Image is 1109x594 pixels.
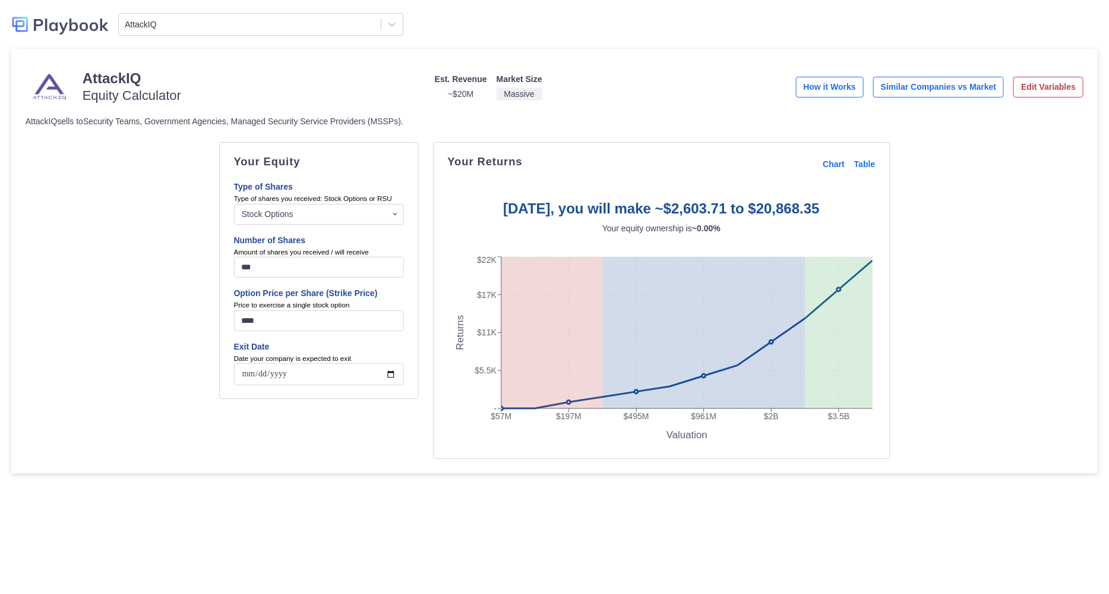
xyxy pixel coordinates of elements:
h4: [DATE], you will make ~$2,603.71 to $20,868.35 [448,200,876,218]
small: Price to exercise a single stock option [234,300,404,310]
tspan: $3.5B [827,411,849,421]
p: Your Returns [448,157,523,166]
p: AttackIQ sells to Security Teams, Government Agencies, Managed Security Service Providers (MSSPs) . [26,115,1084,128]
img: company image [26,63,73,111]
p: ~ $20M [435,88,487,100]
tspan: $495M [623,411,649,421]
strong: ~ 0.00% [692,224,721,233]
p: Exit Date [234,341,404,353]
tspan: $2B [764,411,779,421]
tspan: $22K [477,255,497,265]
tspan: Valuation [666,429,707,441]
tspan: $57M [491,411,511,421]
button: Edit Variables [1013,77,1083,98]
p: Est. Revenue [435,73,487,86]
p: Your equity ownership is [448,222,876,235]
p: Number of Shares [234,234,404,247]
img: logo-colored [12,12,109,37]
p: Market Size [497,73,542,86]
small: Date your company is expected to exit [234,353,404,364]
p: Massive [497,88,542,100]
h4: AttackIQ [83,70,141,87]
tspan: $17K [477,290,497,300]
a: Table [854,158,876,171]
p: Your Equity [234,157,404,166]
button: How it Works [796,77,864,98]
h5: Equity Calculator [83,87,181,104]
tspan: $11K [477,328,497,337]
p: Option Price per Share (Strike Price) [234,287,404,300]
button: Similar Companies vs Market [873,77,1004,98]
tspan: - [494,404,497,413]
a: Chart [823,158,845,171]
p: Type of Shares [234,181,404,193]
tspan: Returns [454,315,465,350]
tspan: $197M [556,411,582,421]
tspan: $961M [691,411,716,421]
small: Type of shares you received: Stock Options or RSU [234,193,404,204]
tspan: $5.5K [475,366,497,375]
small: Amount of shares you received / will receive [234,247,404,257]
